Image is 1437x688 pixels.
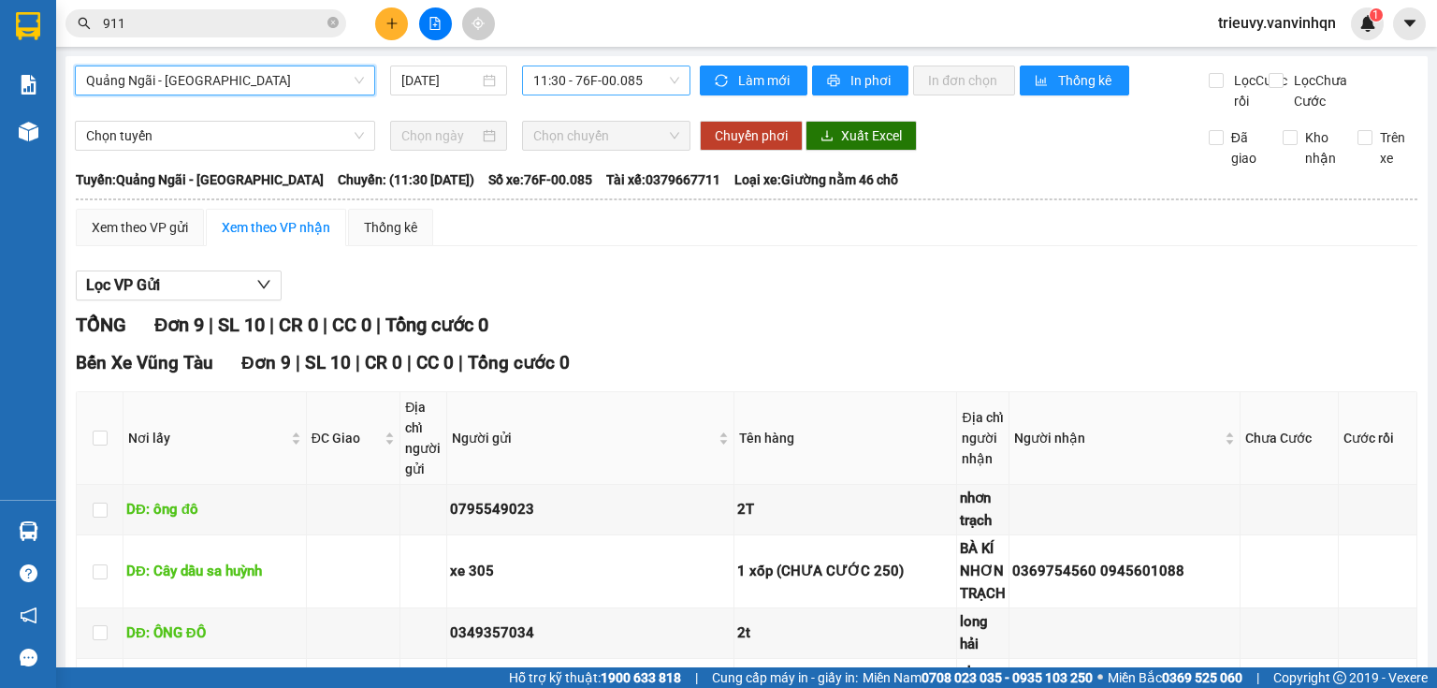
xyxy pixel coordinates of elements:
span: CC 0 [332,314,371,336]
button: Chuyển phơi [700,121,803,151]
span: Lọc Chưa Cước [1286,70,1358,111]
input: Tìm tên, số ĐT hoặc mã đơn [103,13,324,34]
span: Kho nhận [1298,127,1343,168]
span: message [20,649,37,666]
span: CR 0 [279,314,318,336]
button: file-add [419,7,452,40]
span: Đơn 9 [241,352,291,373]
span: Cung cấp máy in - giấy in: [712,667,858,688]
span: Lọc Cước rồi [1227,70,1290,111]
button: In đơn chọn [913,66,1015,95]
span: Tổng cước 0 [468,352,570,373]
span: down [256,277,271,292]
span: Miền Bắc [1108,667,1242,688]
button: syncLàm mới [700,66,807,95]
strong: 0369 525 060 [1162,670,1242,685]
div: 0349357034 [450,622,731,645]
span: Tổng cước 0 [385,314,488,336]
span: search [78,17,91,30]
span: Quảng Ngãi - Vũng Tàu [86,66,364,95]
div: Địa chỉ người nhận [962,407,1004,469]
span: | [296,352,300,373]
div: Địa chỉ người gửi [405,397,442,479]
span: Người nhận [1014,428,1220,448]
span: question-circle [20,564,37,582]
div: DĐ: ông đô [126,499,303,521]
div: 0369754560 0945601088 [1012,561,1236,583]
th: Cước rồi [1339,392,1417,485]
span: Số xe: 76F-00.085 [488,169,592,190]
span: Lọc VP Gửi [86,273,160,297]
div: 1 xốp (CHƯA CƯỚC 250) [737,561,953,583]
span: CC 0 [416,352,454,373]
span: Hỗ trợ kỹ thuật: [509,667,681,688]
span: sync [715,74,731,89]
strong: 0914 113 973 - 0982 113 973 - 0919 113 973 - [6,91,275,105]
span: | [356,352,360,373]
div: DĐ: Cây dầu sa huỳnh [126,561,303,583]
span: Người gửi [452,428,715,448]
strong: 0978 771155 - 0975 77 1155 [55,108,224,122]
button: plus [375,7,408,40]
img: warehouse-icon [19,521,38,541]
span: Xuất Excel [841,125,902,146]
button: downloadXuất Excel [806,121,917,151]
span: Đơn 9 [154,314,204,336]
span: Trên xe [1372,127,1418,168]
span: printer [827,74,843,89]
img: warehouse-icon [19,122,38,141]
button: caret-down [1393,7,1426,40]
span: Miền Nam [863,667,1093,688]
strong: 0708 023 035 - 0935 103 250 [922,670,1093,685]
span: | [695,667,698,688]
span: download [820,129,834,144]
div: Xem theo VP nhận [222,217,330,238]
span: CR 0 [365,352,402,373]
strong: 1900 633 818 [601,670,681,685]
div: DĐ: ÔNG ĐÔ [126,622,303,645]
span: Tài xế: 0379667711 [606,169,720,190]
strong: [PERSON_NAME] ([GEOGRAPHIC_DATA]) [51,8,230,50]
span: Chọn chuyến [533,122,680,150]
b: Tuyến: Quảng Ngãi - [GEOGRAPHIC_DATA] [76,172,324,187]
span: plus [385,17,399,30]
span: | [209,314,213,336]
img: logo-vxr [16,12,40,40]
div: Thống kê [364,217,417,238]
span: TỔNG [76,314,126,336]
span: notification [20,607,37,624]
th: Chưa Cước [1241,392,1340,485]
span: ---------------------------------------------- [40,124,240,139]
span: bar-chart [1035,74,1051,89]
strong: Tổng đài hỗ trợ: [83,71,197,87]
span: | [323,314,327,336]
span: file-add [428,17,442,30]
th: Tên hàng [734,392,957,485]
span: 11:30 - 76F-00.085 [533,66,680,95]
div: BÀ KÍ NHƠN TRẠCH [960,538,1006,605]
span: Đã giao [1224,127,1270,168]
img: icon-new-feature [1359,15,1376,32]
span: copyright [1333,671,1346,684]
span: | [269,314,274,336]
span: Loại xe: Giường nằm 46 chỗ [734,169,898,190]
span: Chọn tuyến [86,122,364,150]
span: caret-down [1401,15,1418,32]
span: Thống kê [1058,70,1114,91]
button: printerIn phơi [812,66,908,95]
div: xe 305 [450,561,731,583]
span: | [458,352,463,373]
img: solution-icon [19,75,38,95]
span: trieuvy.vanvinhqn [1203,11,1351,35]
div: 2T [737,499,953,521]
span: | [407,352,412,373]
span: Nơi lấy [128,428,287,448]
span: 1 [1372,8,1379,22]
div: long hải [960,611,1006,655]
span: ⚪️ [1097,674,1103,681]
div: nhơn trạch [960,488,1006,532]
span: | [376,314,381,336]
div: Xem theo VP gửi [92,217,188,238]
span: close-circle [327,17,339,28]
button: aim [462,7,495,40]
